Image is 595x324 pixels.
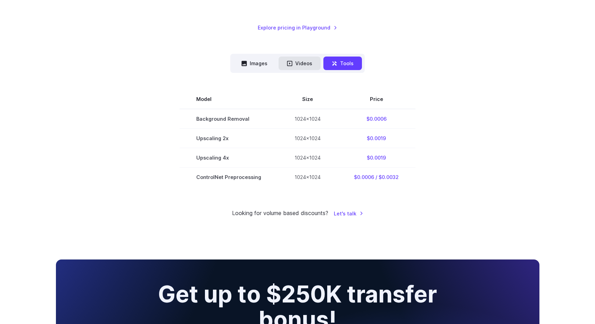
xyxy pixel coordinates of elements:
[337,109,415,129] td: $0.0006
[258,24,337,32] a: Explore pricing in Playground
[323,57,362,70] button: Tools
[180,109,278,129] td: Background Removal
[337,129,415,148] td: $0.0019
[180,129,278,148] td: Upscaling 2x
[278,89,337,109] th: Size
[279,57,321,70] button: Videos
[180,168,278,187] td: ControlNet Preprocessing
[337,168,415,187] td: $0.0006 / $0.0032
[278,109,337,129] td: 1024x1024
[278,129,337,148] td: 1024x1024
[232,209,328,218] small: Looking for volume based discounts?
[180,148,278,168] td: Upscaling 4x
[337,89,415,109] th: Price
[180,89,278,109] th: Model
[278,168,337,187] td: 1024x1024
[233,57,276,70] button: Images
[278,148,337,168] td: 1024x1024
[334,210,363,218] a: Let's talk
[337,148,415,168] td: $0.0019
